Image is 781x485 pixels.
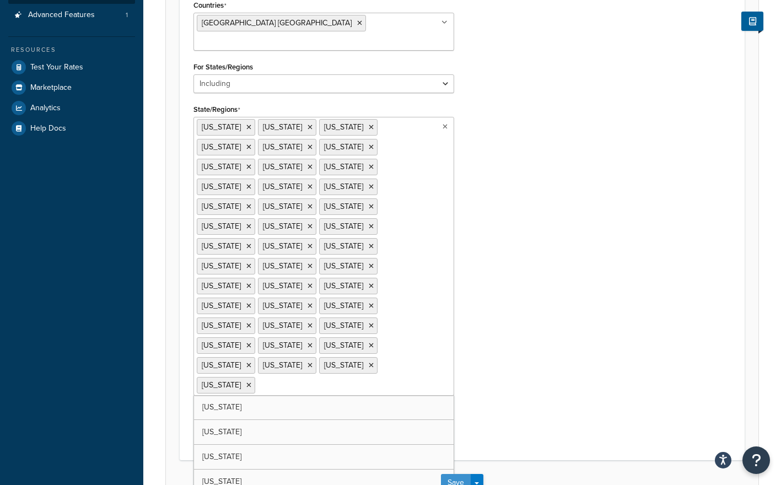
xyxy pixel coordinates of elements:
[324,181,363,192] span: [US_STATE]
[324,260,363,272] span: [US_STATE]
[193,105,240,114] label: State/Regions
[263,220,302,232] span: [US_STATE]
[263,339,302,351] span: [US_STATE]
[202,401,241,413] span: [US_STATE]
[30,63,83,72] span: Test Your Rates
[263,121,302,133] span: [US_STATE]
[194,445,454,469] a: [US_STATE]
[202,426,241,438] span: [US_STATE]
[263,260,302,272] span: [US_STATE]
[194,420,454,444] a: [US_STATE]
[202,181,241,192] span: [US_STATE]
[202,141,241,153] span: [US_STATE]
[126,10,128,20] span: 1
[324,320,363,331] span: [US_STATE]
[263,320,302,331] span: [US_STATE]
[8,98,135,118] a: Analytics
[324,141,363,153] span: [US_STATE]
[28,10,95,20] span: Advanced Features
[741,12,763,31] button: Show Help Docs
[193,1,227,10] label: Countries
[8,5,135,25] li: Advanced Features
[324,300,363,311] span: [US_STATE]
[194,395,454,419] a: [US_STATE]
[202,339,241,351] span: [US_STATE]
[202,260,241,272] span: [US_STATE]
[30,124,66,133] span: Help Docs
[263,359,302,371] span: [US_STATE]
[202,451,241,462] span: [US_STATE]
[263,141,302,153] span: [US_STATE]
[263,181,302,192] span: [US_STATE]
[742,446,770,474] button: Open Resource Center
[202,17,352,29] span: [GEOGRAPHIC_DATA] [GEOGRAPHIC_DATA]
[263,240,302,252] span: [US_STATE]
[202,220,241,232] span: [US_STATE]
[202,320,241,331] span: [US_STATE]
[8,78,135,98] a: Marketplace
[202,240,241,252] span: [US_STATE]
[8,5,135,25] a: Advanced Features1
[202,379,241,391] span: [US_STATE]
[263,201,302,212] span: [US_STATE]
[30,104,61,113] span: Analytics
[8,45,135,55] div: Resources
[324,339,363,351] span: [US_STATE]
[324,240,363,252] span: [US_STATE]
[202,359,241,371] span: [US_STATE]
[324,220,363,232] span: [US_STATE]
[324,201,363,212] span: [US_STATE]
[202,300,241,311] span: [US_STATE]
[263,280,302,292] span: [US_STATE]
[30,83,72,93] span: Marketplace
[202,201,241,212] span: [US_STATE]
[324,359,363,371] span: [US_STATE]
[263,300,302,311] span: [US_STATE]
[324,280,363,292] span: [US_STATE]
[202,121,241,133] span: [US_STATE]
[324,121,363,133] span: [US_STATE]
[193,63,253,71] label: For States/Regions
[8,57,135,77] a: Test Your Rates
[202,161,241,173] span: [US_STATE]
[8,118,135,138] a: Help Docs
[324,161,363,173] span: [US_STATE]
[202,280,241,292] span: [US_STATE]
[263,161,302,173] span: [US_STATE]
